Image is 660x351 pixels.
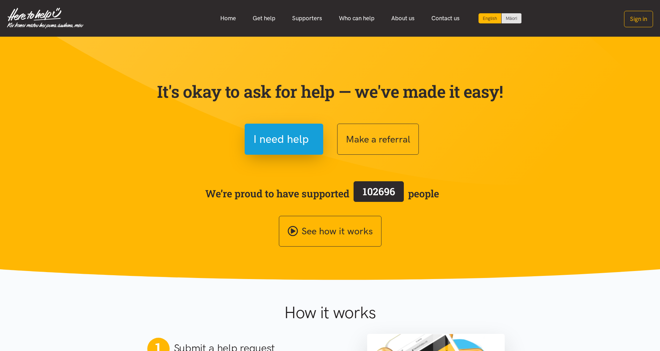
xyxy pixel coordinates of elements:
span: 102696 [363,185,395,198]
span: I need help [253,130,309,148]
a: Switch to Te Reo Māori [502,13,521,23]
div: Current language [479,13,502,23]
button: Make a referral [337,124,419,155]
img: Home [7,8,83,29]
a: See how it works [279,216,381,247]
a: 102696 [349,180,408,207]
h1: How it works [216,302,444,323]
p: It's okay to ask for help — we've made it easy! [156,81,505,102]
a: Supporters [284,11,331,26]
a: Who can help [331,11,383,26]
div: Language toggle [479,13,522,23]
button: I need help [245,124,323,155]
a: Contact us [423,11,468,26]
a: Home [212,11,244,26]
button: Sign in [624,11,653,27]
a: About us [383,11,423,26]
a: Get help [244,11,284,26]
span: We’re proud to have supported people [205,180,439,207]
